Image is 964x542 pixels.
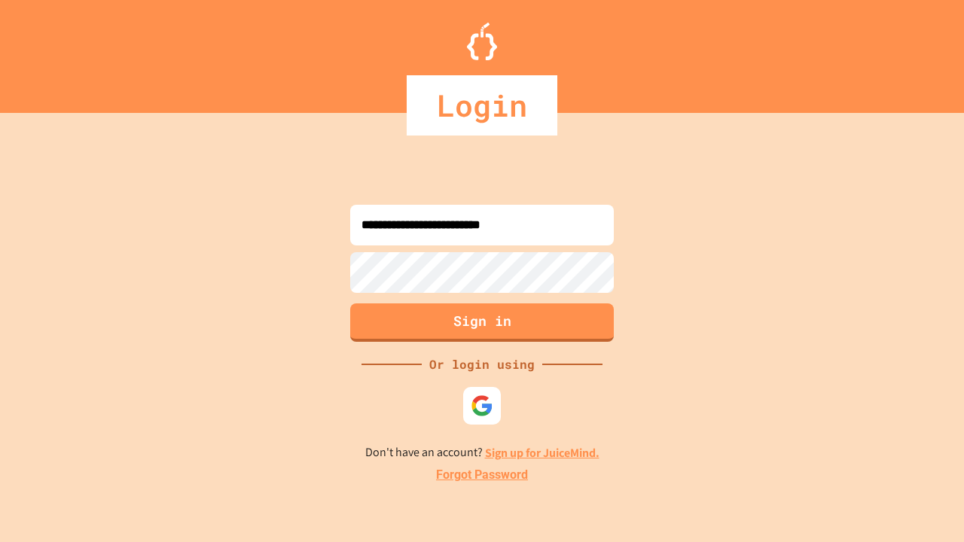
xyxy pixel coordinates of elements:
p: Don't have an account? [365,443,599,462]
a: Sign up for JuiceMind. [485,445,599,461]
div: Login [407,75,557,135]
div: Or login using [422,355,542,373]
a: Forgot Password [436,466,528,484]
button: Sign in [350,303,614,342]
img: google-icon.svg [471,394,493,417]
img: Logo.svg [467,23,497,60]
